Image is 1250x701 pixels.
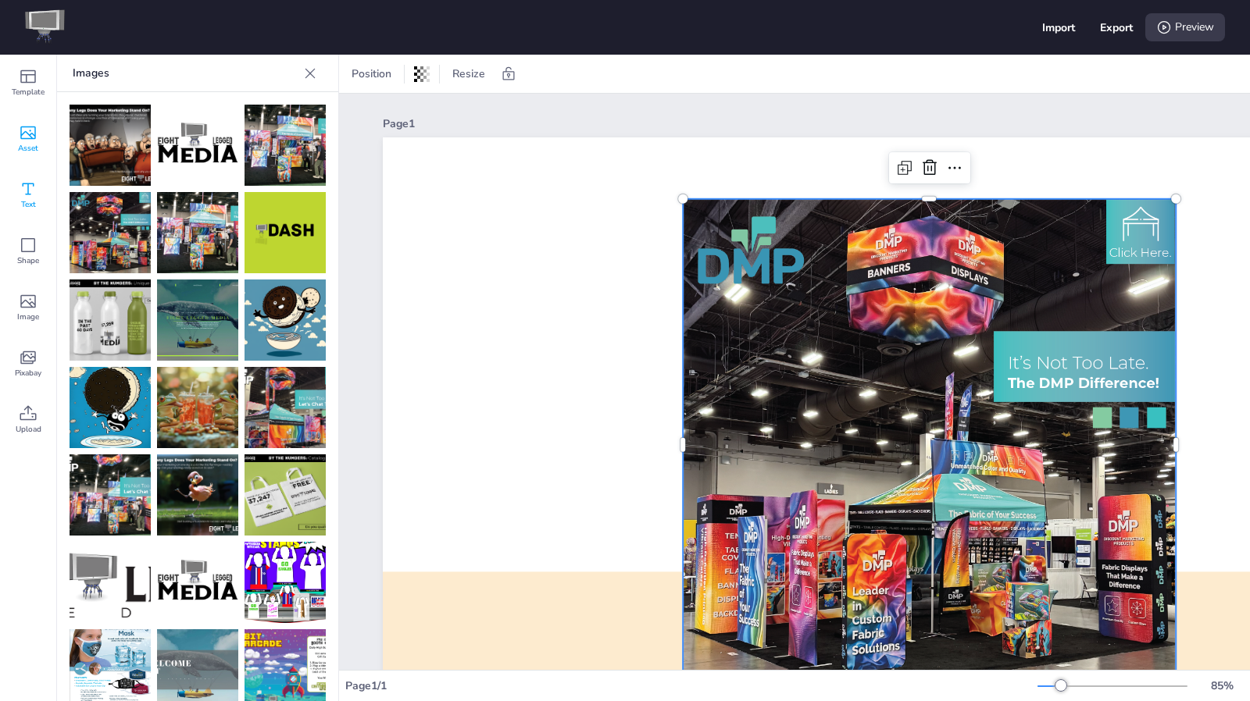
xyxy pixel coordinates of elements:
[157,454,238,536] img: legCampaign-01-vhzx8.png
[449,66,488,81] span: Resize
[345,678,1037,693] div: Page 1 / 1
[245,367,326,448] img: 01-expo_email-grp6d.png
[245,279,326,361] img: 8lmedia_Oreo_Cookie_Diving_into_a_bowl_of_milk_Illustration_car_bb43f58f-0df4-4e27-ab30-edce71903...
[1203,678,1241,693] div: 85 %
[15,367,41,379] span: Pixabay
[70,454,151,536] img: 01-expob_email-695f9.png
[70,192,151,273] img: 01-expo_fb-4mylr.png
[1100,20,1133,35] div: Export
[157,367,238,448] img: 8lmedia_Frogs_at_a_bbq_drinking_sodas_and_eating_hot_dogs_Sessi_8fecabf4-ae63-4df5-9015-f6e3bb8ac...
[1042,20,1075,35] div: Import
[157,192,238,273] img: 01-expo_li-jm079.png
[18,142,38,155] span: Asset
[70,105,151,186] img: legCampaign-07-q6k5b.png
[1145,13,1225,41] div: Preview
[70,367,151,448] img: 8lmedia_Oreo_Cookie_High_Diving_into_a_pool_of_milk_Illustratio_9140f240-4cfd-4b90-9774-38b3f4ce4...
[245,105,326,186] img: 01-expo_li-ldlzh.png
[12,86,45,98] span: Template
[157,542,238,623] img: siteLogos-09.png
[25,9,65,45] img: logo-icon-sm.png
[17,254,39,267] span: Shape
[70,279,151,361] img: byTheNumbers_unique-opens-132ch.png
[245,454,326,536] img: byTheNumbers_catalog-views-dwvmq.png
[157,279,238,361] img: 8LM-Media-Kit-cover.jpg
[157,105,238,186] img: siteLogos-09-ojvv7.png
[21,198,36,211] span: Text
[348,66,395,81] span: Position
[245,542,326,623] img: e1595603721.jpg
[16,423,41,436] span: Upload
[70,542,151,623] img: logo-01.png
[73,55,298,92] p: Images
[17,311,39,323] span: Image
[245,192,326,273] img: logo-1024-black-02-fy70f-23nfp.png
